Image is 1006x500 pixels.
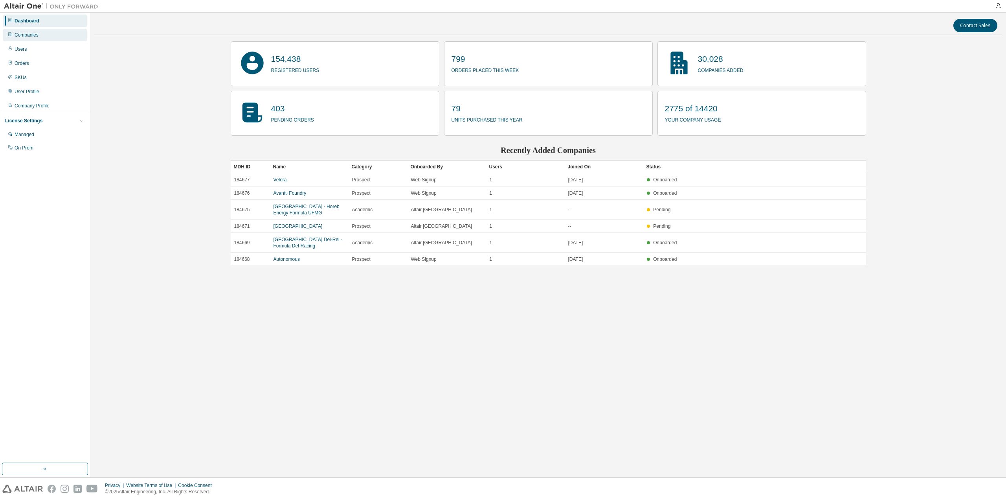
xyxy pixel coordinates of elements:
[274,237,343,249] a: [GEOGRAPHIC_DATA] Del-Rei - Formula Del-Racing
[568,161,640,173] div: Joined On
[352,240,373,246] span: Academic
[15,103,50,109] div: Company Profile
[234,240,250,246] span: 184669
[352,256,371,262] span: Prospect
[452,65,519,74] p: orders placed this week
[178,482,216,489] div: Cookie Consent
[15,32,39,38] div: Companies
[411,207,472,213] span: Altair [GEOGRAPHIC_DATA]
[665,103,721,114] p: 2775 of 14420
[234,161,267,173] div: MDH ID
[452,103,523,114] p: 79
[15,131,34,138] div: Managed
[61,485,69,493] img: instagram.svg
[653,240,677,245] span: Onboarded
[4,2,102,10] img: Altair One
[568,223,571,229] span: --
[105,489,217,495] p: © 2025 Altair Engineering, Inc. All Rights Reserved.
[231,145,866,155] h2: Recently Added Companies
[15,46,27,52] div: Users
[653,177,677,183] span: Onboarded
[352,207,373,213] span: Academic
[653,223,670,229] span: Pending
[86,485,98,493] img: youtube.svg
[653,190,677,196] span: Onboarded
[411,161,483,173] div: Onboarded By
[126,482,178,489] div: Website Terms of Use
[234,207,250,213] span: 184675
[352,177,371,183] span: Prospect
[698,53,743,65] p: 30,028
[411,190,437,196] span: Web Signup
[568,190,583,196] span: [DATE]
[274,204,340,216] a: [GEOGRAPHIC_DATA] - Horeb Energy Formula UFMG
[273,161,345,173] div: Name
[352,190,371,196] span: Prospect
[490,177,492,183] span: 1
[271,65,319,74] p: registered users
[73,485,82,493] img: linkedin.svg
[352,161,404,173] div: Category
[271,103,314,114] p: 403
[665,114,721,124] p: your company usage
[653,256,677,262] span: Onboarded
[411,177,437,183] span: Web Signup
[411,256,437,262] span: Web Signup
[234,190,250,196] span: 184676
[568,256,583,262] span: [DATE]
[490,223,492,229] span: 1
[490,240,492,246] span: 1
[2,485,43,493] img: altair_logo.svg
[274,256,300,262] a: Autonomous
[105,482,126,489] div: Privacy
[568,177,583,183] span: [DATE]
[274,190,307,196] a: Avantti Foundry
[653,207,670,212] span: Pending
[568,207,571,213] span: --
[271,53,319,65] p: 154,438
[5,118,42,124] div: License Settings
[452,114,523,124] p: units purchased this year
[568,240,583,246] span: [DATE]
[411,223,472,229] span: Altair [GEOGRAPHIC_DATA]
[271,114,314,124] p: pending orders
[15,74,27,81] div: SKUs
[352,223,371,229] span: Prospect
[48,485,56,493] img: facebook.svg
[274,223,323,229] a: [GEOGRAPHIC_DATA]
[698,65,743,74] p: companies added
[489,161,562,173] div: Users
[411,240,472,246] span: Altair [GEOGRAPHIC_DATA]
[953,19,997,32] button: Contact Sales
[15,145,33,151] div: On Prem
[646,161,819,173] div: Status
[15,18,39,24] div: Dashboard
[234,256,250,262] span: 184668
[234,223,250,229] span: 184671
[490,207,492,213] span: 1
[234,177,250,183] span: 184677
[490,190,492,196] span: 1
[274,177,287,183] a: Velera
[15,60,29,66] div: Orders
[490,256,492,262] span: 1
[452,53,519,65] p: 799
[15,89,39,95] div: User Profile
